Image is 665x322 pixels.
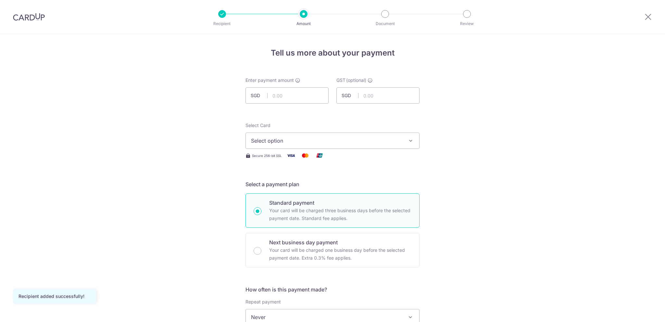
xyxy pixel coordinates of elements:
h5: How often is this payment made? [245,286,420,293]
img: Visa [284,151,297,160]
span: (optional) [346,77,366,84]
p: Your card will be charged one business day before the selected payment date. Extra 0.3% fee applies. [269,246,411,262]
span: Enter payment amount [245,77,294,84]
p: Amount [280,20,328,27]
p: Your card will be charged three business days before the selected payment date. Standard fee appl... [269,207,411,222]
p: Standard payment [269,199,411,207]
span: GST [336,77,345,84]
input: 0.00 [245,87,329,104]
h5: Select a payment plan [245,180,420,188]
h4: Tell us more about your payment [245,47,420,59]
span: Select option [251,137,402,145]
p: Document [361,20,409,27]
p: Next business day payment [269,238,411,246]
img: Union Pay [313,151,326,160]
span: Secure 256-bit SSL [252,153,282,158]
span: SGD [342,92,358,99]
label: Repeat payment [245,299,281,305]
p: Review [443,20,491,27]
span: SGD [251,92,268,99]
p: Recipient [198,20,246,27]
button: Select option [245,133,420,149]
img: CardUp [13,13,45,21]
span: translation missing: en.payables.payment_networks.credit_card.summary.labels.select_card [245,122,270,128]
input: 0.00 [336,87,420,104]
div: Recipient added successfully! [19,293,91,300]
img: Mastercard [299,151,312,160]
